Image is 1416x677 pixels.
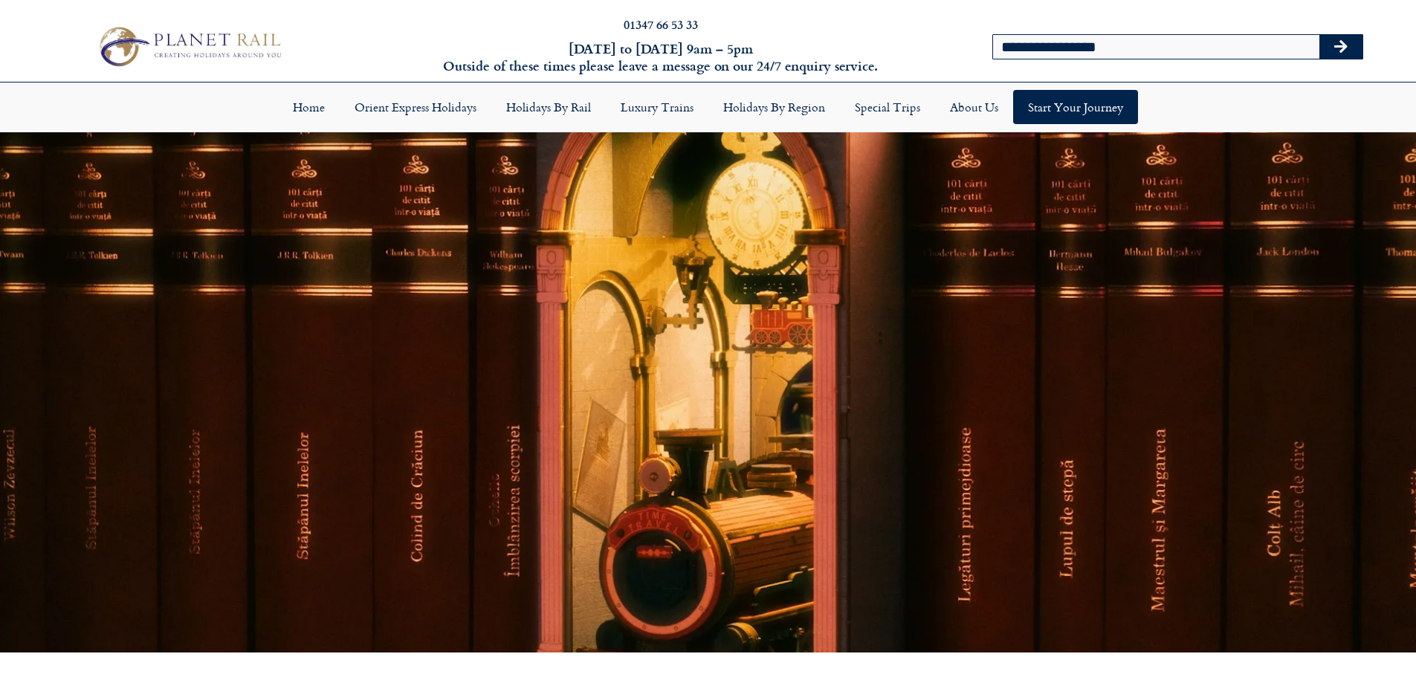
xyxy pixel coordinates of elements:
a: Luxury Trains [606,90,708,124]
a: Start your Journey [1013,90,1138,124]
a: Holidays by Region [708,90,840,124]
nav: Menu [7,90,1409,124]
h6: [DATE] to [DATE] 9am – 5pm Outside of these times please leave a message on our 24/7 enquiry serv... [381,40,940,75]
a: About Us [935,90,1013,124]
a: Holidays by Rail [491,90,606,124]
img: Planet Rail Train Holidays Logo [91,22,286,70]
a: Special Trips [840,90,935,124]
a: 01347 66 53 33 [624,16,698,33]
button: Search [1319,35,1362,59]
a: Home [278,90,340,124]
a: Orient Express Holidays [340,90,491,124]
